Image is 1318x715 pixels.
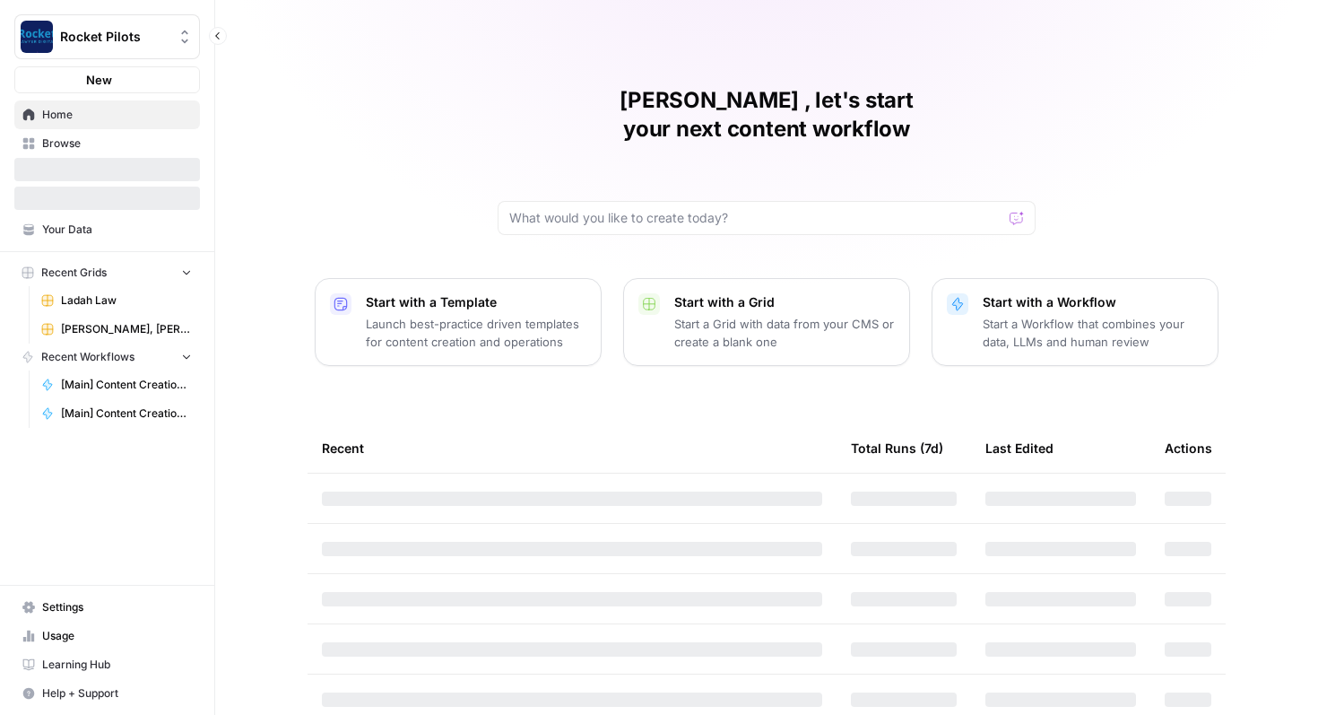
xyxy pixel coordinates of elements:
p: Start with a Template [366,293,586,311]
button: Start with a WorkflowStart a Workflow that combines your data, LLMs and human review [932,278,1218,366]
img: Rocket Pilots Logo [21,21,53,53]
button: Recent Workflows [14,344,200,371]
h1: [PERSON_NAME] , let's start your next content workflow [498,86,1036,144]
span: Rocket Pilots [60,28,169,46]
button: Help + Support [14,679,200,708]
span: New [86,71,112,89]
p: Start with a Workflow [983,293,1203,311]
span: Your Data [42,222,192,238]
a: [PERSON_NAME], [PERSON_NAME] & [PERSON_NAME] [33,315,200,344]
span: Learning Hub [42,657,192,673]
button: New [14,66,200,93]
span: Ladah Law [61,292,192,309]
p: Start with a Grid [674,293,895,311]
p: Start a Grid with data from your CMS or create a blank one [674,315,895,351]
span: Settings [42,599,192,615]
a: Browse [14,129,200,158]
span: [PERSON_NAME], [PERSON_NAME] & [PERSON_NAME] [61,321,192,337]
input: What would you like to create today? [509,209,1002,227]
span: Browse [42,135,192,152]
div: Actions [1165,423,1212,473]
a: [Main] Content Creation Article [33,399,200,428]
span: Help + Support [42,685,192,702]
a: [Main] Content Creation Brief [33,371,200,399]
button: Recent Grids [14,259,200,286]
div: Last Edited [985,423,1054,473]
p: Start a Workflow that combines your data, LLMs and human review [983,315,1203,351]
span: [Main] Content Creation Brief [61,377,192,393]
span: Recent Grids [41,265,107,281]
div: Recent [322,423,822,473]
button: Workspace: Rocket Pilots [14,14,200,59]
a: Home [14,100,200,129]
span: [Main] Content Creation Article [61,405,192,422]
a: Your Data [14,215,200,244]
a: Usage [14,622,200,650]
a: Settings [14,593,200,622]
button: Start with a TemplateLaunch best-practice driven templates for content creation and operations [315,278,602,366]
p: Launch best-practice driven templates for content creation and operations [366,315,586,351]
button: Start with a GridStart a Grid with data from your CMS or create a blank one [623,278,910,366]
div: Total Runs (7d) [851,423,943,473]
a: Ladah Law [33,286,200,315]
a: Learning Hub [14,650,200,679]
span: Recent Workflows [41,349,134,365]
span: Usage [42,628,192,644]
span: Home [42,107,192,123]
